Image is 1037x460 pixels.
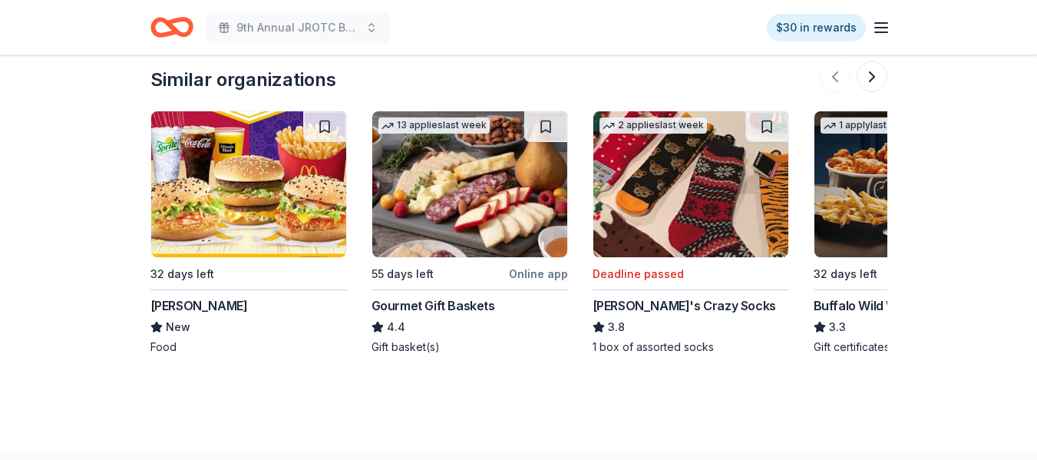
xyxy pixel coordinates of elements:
div: [PERSON_NAME] [150,296,248,315]
div: 13 applies last week [378,117,490,134]
div: Online app [509,264,568,283]
button: 9th Annual JROTC Booster Club Holiday Bazaar [206,12,390,43]
span: 3.8 [608,318,625,336]
span: 4.4 [387,318,405,336]
a: Image for McDonald's32 days left[PERSON_NAME]NewFood [150,111,347,355]
img: Image for John's Crazy Socks [593,111,788,257]
div: Food [150,339,347,355]
div: Gift basket(s) [372,339,568,355]
div: 1 apply last week [821,117,917,134]
span: New [166,318,190,336]
div: 32 days left [814,265,877,283]
div: 2 applies last week [599,117,707,134]
div: Deadline passed [593,265,684,283]
div: Buffalo Wild Wings [814,296,923,315]
div: 55 days left [372,265,434,283]
div: [PERSON_NAME]'s Crazy Socks [593,296,776,315]
div: 1 box of assorted socks [593,339,789,355]
div: Similar organizations [150,68,336,92]
a: Image for Buffalo Wild Wings1 applylast week32 days leftBuffalo Wild Wings3.3Gift certificates [814,111,1010,355]
a: Home [150,9,193,45]
span: 3.3 [829,318,846,336]
div: 32 days left [150,265,214,283]
a: Image for Gourmet Gift Baskets13 applieslast week55 days leftOnline appGourmet Gift Baskets4.4Gif... [372,111,568,355]
img: Image for Gourmet Gift Baskets [372,111,567,257]
img: Image for McDonald's [151,111,346,257]
div: Gourmet Gift Baskets [372,296,495,315]
span: 9th Annual JROTC Booster Club Holiday Bazaar [236,18,359,37]
div: Gift certificates [814,339,1010,355]
a: Image for John's Crazy Socks2 applieslast weekDeadline passed[PERSON_NAME]'s Crazy Socks3.81 box ... [593,111,789,355]
img: Image for Buffalo Wild Wings [814,111,1009,257]
a: $30 in rewards [767,14,866,41]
